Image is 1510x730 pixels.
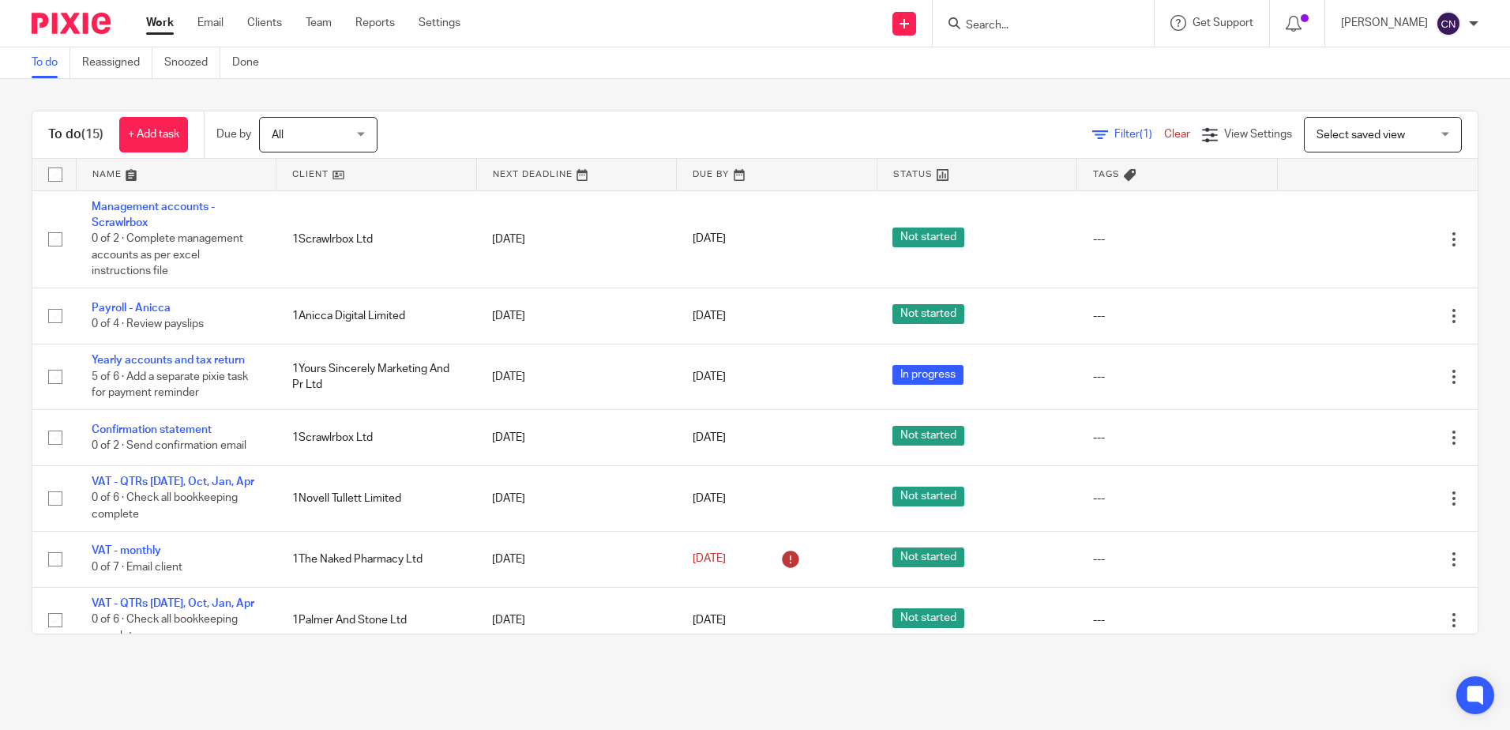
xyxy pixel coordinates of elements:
span: [DATE] [693,371,726,382]
span: [DATE] [693,615,726,626]
span: [DATE] [693,493,726,504]
span: 0 of 4 · Review payslips [92,318,204,329]
span: (1) [1140,129,1152,140]
span: 0 of 6 · Check all bookkeeping complete [92,615,238,642]
span: Not started [892,228,964,247]
a: Reassigned [82,47,152,78]
img: svg%3E [1436,11,1461,36]
td: [DATE] [476,288,677,344]
span: Not started [892,487,964,506]
span: Not started [892,547,964,567]
h1: To do [48,126,103,143]
div: --- [1093,308,1262,324]
td: 1Novell Tullett Limited [276,466,477,531]
a: Settings [419,15,460,31]
td: [DATE] [476,409,677,465]
span: [DATE] [693,310,726,322]
td: 1The Naked Pharmacy Ltd [276,531,477,587]
a: VAT - QTRs [DATE], Oct, Jan, Apr [92,598,254,609]
span: [DATE] [693,234,726,245]
span: (15) [81,128,103,141]
span: Get Support [1193,17,1253,28]
img: Pixie [32,13,111,34]
td: [DATE] [476,588,677,653]
td: 1Scrawlrbox Ltd [276,409,477,465]
div: --- [1093,491,1262,506]
div: --- [1093,430,1262,446]
td: 1Scrawlrbox Ltd [276,190,477,288]
a: Confirmation statement [92,424,212,435]
td: [DATE] [476,466,677,531]
span: 0 of 2 · Send confirmation email [92,440,246,451]
td: 1Palmer And Stone Ltd [276,588,477,653]
a: Payroll - Anicca [92,303,171,314]
span: [DATE] [693,554,726,565]
td: [DATE] [476,531,677,587]
a: VAT - monthly [92,545,161,556]
a: Reports [355,15,395,31]
span: Not started [892,426,964,446]
span: 0 of 6 · Check all bookkeeping complete [92,493,238,521]
a: Clear [1164,129,1190,140]
span: View Settings [1224,129,1292,140]
div: --- [1093,231,1262,247]
td: 1Anicca Digital Limited [276,288,477,344]
div: --- [1093,612,1262,628]
a: + Add task [119,117,188,152]
span: Not started [892,608,964,628]
span: [DATE] [693,432,726,443]
a: Management accounts - Scrawlrbox [92,201,215,228]
span: Not started [892,304,964,324]
td: [DATE] [476,190,677,288]
td: [DATE] [476,344,677,409]
span: In progress [892,365,963,385]
p: [PERSON_NAME] [1341,15,1428,31]
span: 5 of 6 · Add a separate pixie task for payment reminder [92,371,248,399]
span: 0 of 2 · Complete management accounts as per excel instructions file [92,233,243,277]
a: Yearly accounts and tax return [92,355,245,366]
span: Filter [1114,129,1164,140]
span: Select saved view [1317,130,1405,141]
a: Snoozed [164,47,220,78]
input: Search [964,19,1106,33]
a: Email [197,15,223,31]
span: All [272,130,284,141]
a: To do [32,47,70,78]
span: 0 of 7 · Email client [92,562,182,573]
a: VAT - QTRs [DATE], Oct, Jan, Apr [92,476,254,487]
p: Due by [216,126,251,142]
div: --- [1093,551,1262,567]
a: Clients [247,15,282,31]
div: --- [1093,369,1262,385]
td: 1Yours Sincerely Marketing And Pr Ltd [276,344,477,409]
a: Team [306,15,332,31]
a: Done [232,47,271,78]
span: Tags [1093,170,1120,179]
a: Work [146,15,174,31]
